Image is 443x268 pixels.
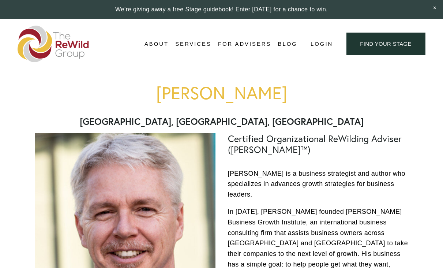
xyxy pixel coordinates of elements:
[228,133,408,155] h2: Certified Organizational ReWilding Adviser ([PERSON_NAME]™)
[175,39,211,49] span: Services
[18,26,89,62] img: The ReWild Group
[218,38,271,49] a: For Advisers
[144,39,169,49] span: About
[311,39,333,49] a: Login
[144,38,169,49] a: folder dropdown
[175,38,211,49] a: folder dropdown
[80,115,364,127] strong: [GEOGRAPHIC_DATA], [GEOGRAPHIC_DATA], [GEOGRAPHIC_DATA]
[228,168,408,200] p: [PERSON_NAME] is a business strategist and author who specializes in advances growth strategies f...
[35,83,408,103] h1: [PERSON_NAME]
[346,33,425,56] a: find your stage
[278,38,297,49] a: Blog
